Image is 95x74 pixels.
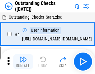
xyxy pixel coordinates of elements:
img: Skip [59,56,67,63]
div: Outstanding Checks ([DATE]) [15,0,72,12]
button: Run All [13,54,33,69]
img: Run All [19,56,27,63]
img: Settings menu [83,2,90,10]
img: Main button [78,57,88,67]
img: Support [74,4,79,9]
span: # 4 [15,32,20,37]
div: [URL][DOMAIN_NAME][DOMAIN_NAME] [22,27,92,41]
img: Back [5,2,12,10]
div: Run All [16,64,30,68]
button: Skip [53,54,73,69]
span: Outstanding_Checks_Start.xlsx [9,15,62,20]
div: User information [30,27,61,34]
div: Skip [59,64,67,68]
